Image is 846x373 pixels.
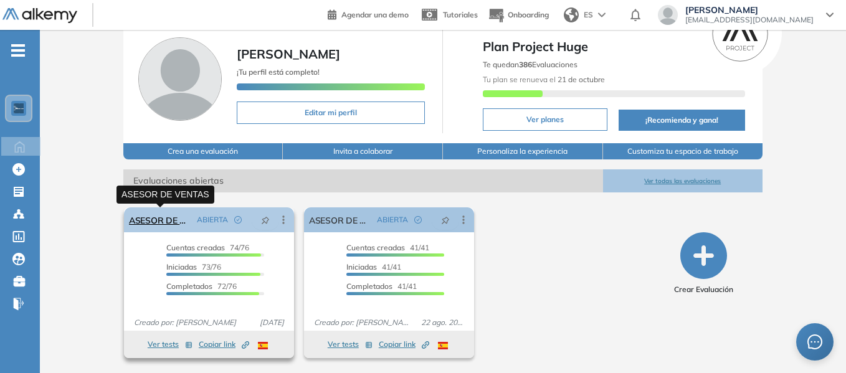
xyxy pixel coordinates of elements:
span: 72/76 [166,281,237,291]
img: https://assets.alkemy.org/workspaces/1802/d452bae4-97f6-47ab-b3bf-1c40240bc960.jpg [14,103,24,113]
button: Customiza tu espacio de trabajo [603,143,763,159]
span: ¡Tu perfil está completo! [237,67,320,77]
span: check-circle [234,216,242,224]
span: 73/76 [166,262,221,271]
span: Te quedan Evaluaciones [483,60,577,69]
button: Onboarding [488,2,549,29]
span: Completados [166,281,212,291]
span: [PERSON_NAME] [685,5,814,15]
span: pushpin [261,215,270,225]
span: Completados [346,281,392,291]
span: Plan Project Huge [483,37,745,56]
span: ES [584,9,593,21]
span: [PERSON_NAME] [237,46,340,62]
div: ASESOR DE VENTAS [116,186,214,204]
a: ASESOR DE VENTAS [129,207,192,232]
span: Iniciadas [346,262,377,271]
span: Crear Evaluación [674,284,733,295]
span: 41/41 [346,243,429,252]
span: Copiar link [199,339,249,350]
span: Tu plan se renueva el [483,75,605,84]
button: Ver tests [148,337,192,352]
button: ¡Recomienda y gana! [619,110,745,131]
button: Ver planes [483,108,607,131]
button: Crear Evaluación [674,232,733,295]
span: Creado por: [PERSON_NAME] [309,317,416,328]
button: pushpin [432,210,459,230]
span: message [807,334,822,349]
span: [EMAIL_ADDRESS][DOMAIN_NAME] [685,15,814,25]
span: 74/76 [166,243,249,252]
span: 22 ago. 2025 [416,317,469,328]
span: Agendar una demo [341,10,409,19]
button: Personaliza la experiencia [443,143,603,159]
span: Cuentas creadas [166,243,225,252]
button: Ver todas las evaluaciones [603,169,763,192]
b: 21 de octubre [556,75,605,84]
img: world [564,7,579,22]
span: Copiar link [379,339,429,350]
img: ESP [258,342,268,349]
i: - [11,49,25,52]
button: Crea una evaluación [123,143,283,159]
button: Ver tests [328,337,373,352]
b: 386 [519,60,532,69]
span: check-circle [414,216,422,224]
button: pushpin [252,210,279,230]
button: Copiar link [379,337,429,352]
img: arrow [598,12,606,17]
span: 41/41 [346,281,417,291]
span: Creado por: [PERSON_NAME] [129,317,241,328]
a: ASESOR DE VENTAS [309,207,372,232]
span: ABIERTA [377,214,408,225]
span: 41/41 [346,262,401,271]
button: Copiar link [199,337,249,352]
span: [DATE] [255,317,289,328]
span: Iniciadas [166,262,197,271]
img: ESP [438,342,448,349]
span: Tutoriales [443,10,478,19]
img: Logo [2,8,77,24]
span: Onboarding [508,10,549,19]
span: Cuentas creadas [346,243,405,252]
img: Foto de perfil [138,37,222,121]
span: Evaluaciones abiertas [123,169,603,192]
button: Invita a colaborar [283,143,443,159]
span: ABIERTA [197,214,228,225]
button: Editar mi perfil [237,102,425,124]
a: Agendar una demo [328,6,409,21]
span: pushpin [441,215,450,225]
